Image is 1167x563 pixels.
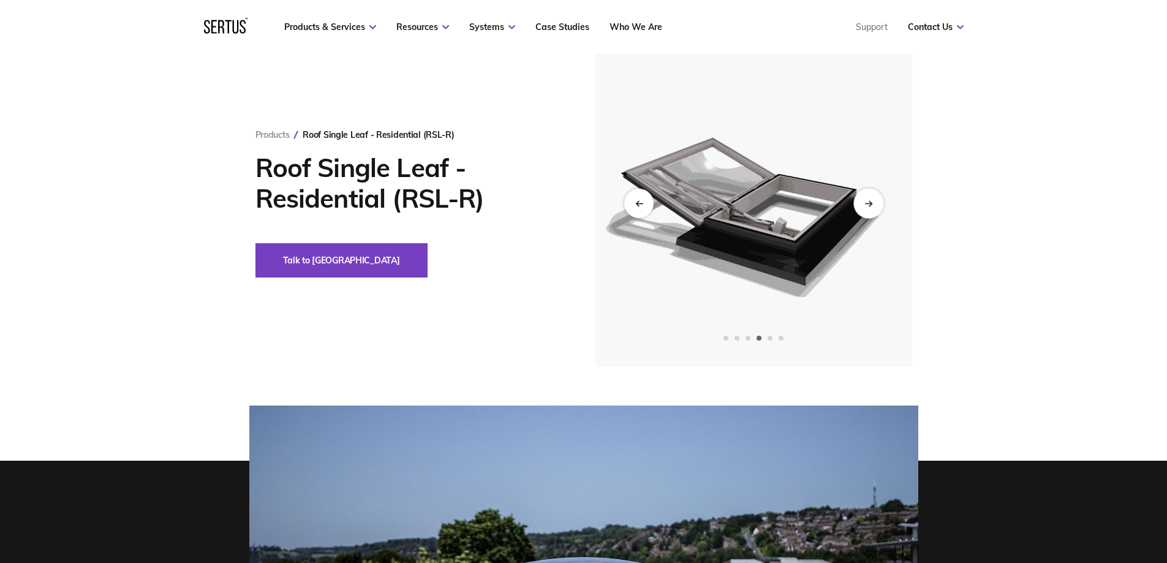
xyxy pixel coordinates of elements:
div: Next slide [853,188,883,218]
h1: Roof Single Leaf - Residential (RSL-R) [255,153,559,214]
div: Previous slide [624,189,654,218]
a: Products [255,129,290,140]
span: Go to slide 2 [735,336,739,341]
iframe: Chat Widget [946,421,1167,563]
a: Who We Are [610,21,662,32]
a: Products & Services [284,21,376,32]
a: Support [856,21,888,32]
span: Go to slide 6 [779,336,784,341]
a: Resources [396,21,449,32]
button: Talk to [GEOGRAPHIC_DATA] [255,243,428,278]
span: Go to slide 5 [768,336,772,341]
span: Go to slide 1 [723,336,728,341]
span: Go to slide 3 [746,336,750,341]
a: Contact Us [908,21,964,32]
a: Case Studies [535,21,589,32]
a: Systems [469,21,515,32]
